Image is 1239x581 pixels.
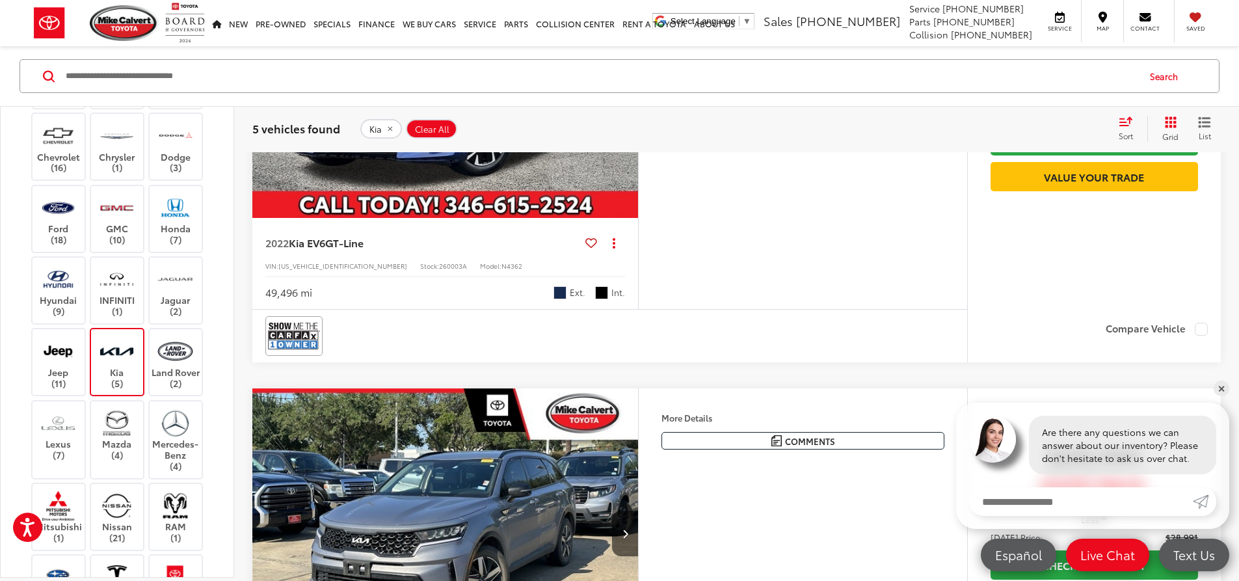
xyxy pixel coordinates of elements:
a: Español [981,539,1056,571]
a: Live Chat [1066,539,1149,571]
span: [DATE] Price: [991,531,1043,544]
label: Honda (7) [150,192,202,245]
span: List [1198,130,1211,141]
label: Mazda (4) [91,408,144,461]
img: Mike Calvert Toyota in Houston, TX) [157,192,193,223]
img: CarFax One Owner [268,319,320,353]
span: Stock: [420,261,439,271]
input: Enter your message [969,487,1193,516]
span: Parts [909,15,931,28]
img: Comments [771,435,782,446]
a: Value Your Trade [991,162,1198,191]
label: Mercedes-Benz (4) [150,408,202,472]
img: Mike Calvert Toyota in Houston, TX) [99,192,135,223]
a: 2022Kia EV6GT-Line [265,236,580,250]
img: Mike Calvert Toyota in Houston, TX) [157,120,193,151]
img: Mike Calvert Toyota in Houston, TX) [157,491,193,521]
label: Mitsubishi (1) [33,491,85,543]
span: Kia EV6 [289,235,325,250]
span: Yacht Blue [553,286,566,299]
img: Agent profile photo [969,416,1016,463]
label: Compare Vehicle [1106,323,1208,336]
label: Chrysler (1) [91,120,144,173]
span: [PHONE_NUMBER] [796,12,900,29]
button: Search [1138,60,1197,92]
span: Grid [1162,131,1179,142]
span: [PHONE_NUMBER] [933,15,1015,28]
label: Nissan (21) [91,491,144,543]
span: Service [1045,24,1074,33]
span: 5 vehicles found [252,120,340,136]
span: Live Chat [1074,547,1141,563]
label: Chevrolet (16) [33,120,85,173]
span: [PHONE_NUMBER] [951,28,1032,41]
span: Sales [764,12,793,29]
span: $28,991 [1166,531,1198,544]
span: GT-Line [325,235,364,250]
img: Mike Calvert Toyota in Houston, TX) [99,491,135,521]
div: Are there any questions we can answer about our inventory? Please don't hesitate to ask us over c... [1029,416,1216,474]
img: Mike Calvert Toyota in Houston, TX) [99,264,135,295]
img: Mike Calvert Toyota in Houston, TX) [40,491,76,521]
span: 260003A [439,261,467,271]
span: Saved [1181,24,1210,33]
label: Dodge (3) [150,120,202,173]
img: Mike Calvert Toyota in Houston, TX) [157,408,193,439]
img: Mike Calvert Toyota in Houston, TX) [40,192,76,223]
span: Text Us [1167,547,1221,563]
img: Mike Calvert Toyota in Houston, TX) [40,336,76,366]
img: Mike Calvert Toyota in Houston, TX) [157,264,193,295]
img: Mike Calvert Toyota in Houston, TX) [40,264,76,295]
label: Land Rover (2) [150,336,202,388]
span: dropdown dots [613,237,615,248]
span: Contact [1130,24,1160,33]
span: [PHONE_NUMBER] [942,2,1024,15]
span: Ext. [570,286,585,299]
img: Mike Calvert Toyota in Houston, TX) [99,336,135,366]
button: Actions [602,231,625,254]
span: Service [909,2,940,15]
span: [US_VEHICLE_IDENTIFICATION_NUMBER] [278,261,407,271]
img: Mike Calvert Toyota in Houston, TX) [40,120,76,151]
span: 2022 [265,235,289,250]
span: ​ [739,16,739,26]
span: Comments [785,435,835,448]
span: Sort [1119,130,1133,141]
span: Black [595,286,608,299]
span: Int. [611,286,625,299]
button: Grid View [1147,116,1188,142]
span: VIN: [265,261,278,271]
img: Mike Calvert Toyota in Houston, TX) [99,408,135,439]
label: INFINITI (1) [91,264,144,317]
span: Español [989,547,1048,563]
button: List View [1188,116,1221,142]
input: Search by Make, Model, or Keyword [64,61,1138,92]
img: Mike Calvert Toyota in Houston, TX) [40,408,76,439]
span: Map [1088,24,1117,33]
button: Clear All [406,119,457,139]
span: Clear All [415,124,449,134]
button: Select sort value [1112,116,1147,142]
button: remove Kia [360,119,402,139]
span: N4362 [501,261,522,271]
span: Model: [480,261,501,271]
label: Hyundai (9) [33,264,85,317]
img: Mike Calvert Toyota in Houston, TX) [99,120,135,151]
img: Mike Calvert Toyota [90,5,159,41]
span: ▼ [743,16,751,26]
label: Kia (5) [91,336,144,388]
label: RAM (1) [150,491,202,543]
button: Comments [661,432,944,450]
label: Lexus (7) [33,408,85,461]
label: GMC (10) [91,192,144,245]
a: Submit [1193,487,1216,516]
button: Next image [612,511,638,556]
span: Kia [369,124,382,134]
h4: More Details [661,413,944,422]
a: Text Us [1159,539,1229,571]
img: Mike Calvert Toyota in Houston, TX) [157,336,193,366]
label: Ford (18) [33,192,85,245]
label: Jeep (11) [33,336,85,388]
div: 49,496 mi [265,285,312,300]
